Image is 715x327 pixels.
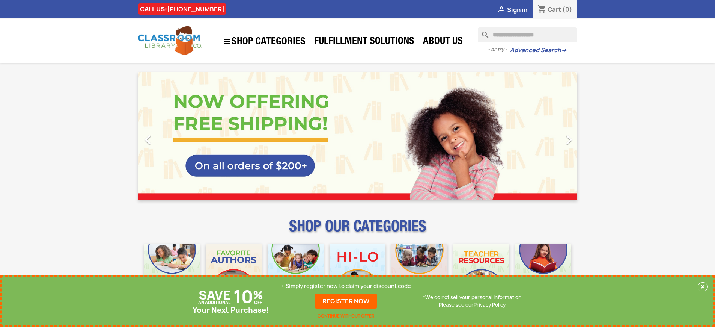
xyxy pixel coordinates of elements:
i:  [497,6,506,15]
span: - or try - [488,46,510,53]
img: CLC_Teacher_Resources_Mobile.jpg [453,244,509,300]
a: Next [511,72,577,200]
i: shopping_cart [537,5,546,14]
i:  [560,130,578,149]
img: CLC_Dyslexia_Mobile.jpg [515,244,571,300]
img: CLC_Favorite_Authors_Mobile.jpg [206,244,262,300]
a: About Us [419,35,467,50]
img: CLC_Fiction_Nonfiction_Mobile.jpg [391,244,447,300]
span: Sign in [507,6,527,14]
i: search [478,27,487,36]
a:  Sign in [497,6,527,14]
span: (0) [562,5,572,14]
ul: Carousel container [138,72,577,200]
div: CALL US: [138,3,226,15]
input: Search [478,27,577,42]
a: [PHONE_NUMBER] [167,5,224,13]
span: Cart [548,5,561,14]
a: Previous [138,72,204,200]
a: Fulfillment Solutions [310,35,418,50]
i:  [223,37,232,46]
a: Advanced Search→ [510,47,567,54]
img: CLC_HiLo_Mobile.jpg [330,244,385,300]
span: → [561,47,567,54]
img: CLC_Phonics_And_Decodables_Mobile.jpg [268,244,324,300]
i:  [138,130,157,149]
img: CLC_Bulk_Mobile.jpg [144,244,200,300]
img: Classroom Library Company [138,26,202,55]
a: SHOP CATEGORIES [219,33,309,50]
p: SHOP OUR CATEGORIES [138,224,577,238]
